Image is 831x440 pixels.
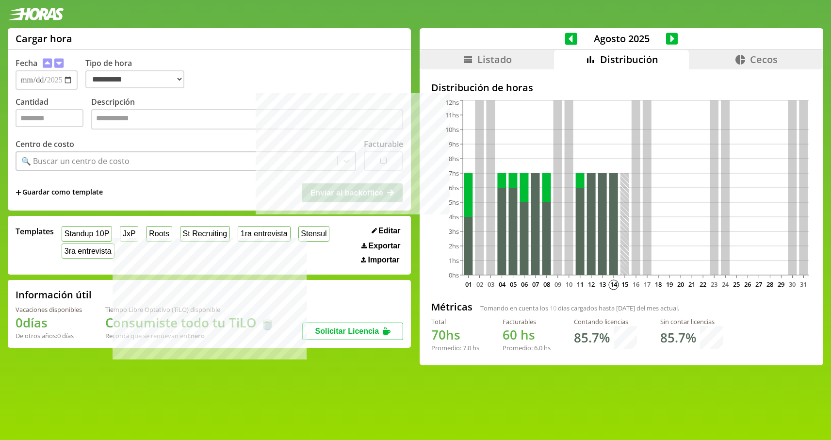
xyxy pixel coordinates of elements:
[16,32,72,45] h1: Cargar hora
[8,8,64,20] img: logotipo
[700,280,706,289] text: 22
[445,125,459,134] tspan: 10hs
[554,280,561,289] text: 09
[599,280,606,289] text: 13
[750,53,778,66] span: Cecos
[105,314,275,331] h1: Consumiste todo tu TiLO 🍵
[431,326,446,343] span: 70
[510,280,517,289] text: 05
[16,187,103,198] span: +Guardar como template
[449,140,459,148] tspan: 9hs
[364,139,403,149] label: Facturable
[431,326,479,343] h1: hs
[449,169,459,178] tspan: 7hs
[91,109,403,130] textarea: Descripción
[503,317,551,326] div: Facturables
[238,226,291,241] button: 1ra entrevista
[600,53,658,66] span: Distribución
[800,280,807,289] text: 31
[574,317,637,326] div: Contando licencias
[789,280,796,289] text: 30
[85,70,184,88] select: Tipo de hora
[16,305,82,314] div: Vacaciones disponibles
[62,226,112,241] button: Standup 10P
[445,111,459,119] tspan: 11hs
[449,212,459,221] tspan: 4hs
[449,256,459,265] tspan: 1hs
[16,139,74,149] label: Centro de costo
[120,226,138,241] button: JxP
[368,256,400,264] span: Importar
[105,305,275,314] div: Tiempo Libre Optativo (TiLO) disponible
[16,226,54,237] span: Templates
[480,304,679,312] span: Tomando en cuenta los días cargados hasta [DATE] del mes actual.
[16,314,82,331] h1: 0 días
[588,280,595,289] text: 12
[298,226,330,241] button: Stensul
[755,280,762,289] text: 27
[463,343,471,352] span: 7.0
[633,280,639,289] text: 16
[532,280,539,289] text: 07
[449,198,459,207] tspan: 5hs
[488,280,494,289] text: 03
[449,242,459,250] tspan: 2hs
[503,326,517,343] span: 60
[465,280,472,289] text: 01
[503,326,551,343] h1: hs
[16,187,21,198] span: +
[62,244,114,259] button: 3ra entrevista
[449,183,459,192] tspan: 6hs
[302,323,403,340] button: Solicitar Licencia
[431,300,473,313] h2: Métricas
[378,227,400,235] span: Editar
[577,280,584,289] text: 11
[16,109,83,127] input: Cantidad
[180,226,230,241] button: St Recruiting
[449,154,459,163] tspan: 8hs
[358,241,403,251] button: Exportar
[477,53,512,66] span: Listado
[610,280,618,289] text: 14
[733,280,740,289] text: 25
[449,271,459,279] tspan: 0hs
[644,280,651,289] text: 17
[105,331,275,340] div: Recordá que se renuevan en
[431,317,479,326] div: Total
[655,280,662,289] text: 18
[666,280,673,289] text: 19
[16,331,82,340] div: De otros años: 0 días
[574,329,610,346] h1: 85.7 %
[577,32,666,45] span: Agosto 2025
[431,343,479,352] div: Promedio: hs
[766,280,773,289] text: 28
[711,280,717,289] text: 23
[503,343,551,352] div: Promedio: hs
[187,331,205,340] b: Enero
[445,98,459,107] tspan: 12hs
[566,280,572,289] text: 10
[677,280,684,289] text: 20
[369,226,404,236] button: Editar
[550,304,556,312] span: 10
[431,81,812,94] h2: Distribución de horas
[476,280,483,289] text: 02
[543,280,550,289] text: 08
[722,280,729,289] text: 24
[744,280,751,289] text: 26
[369,242,401,250] span: Exportar
[660,329,696,346] h1: 85.7 %
[146,226,172,241] button: Roots
[660,317,723,326] div: Sin contar licencias
[534,343,542,352] span: 6.0
[16,288,92,301] h2: Información útil
[85,58,192,90] label: Tipo de hora
[449,227,459,236] tspan: 3hs
[688,280,695,289] text: 21
[521,280,528,289] text: 06
[315,327,379,335] span: Solicitar Licencia
[21,156,130,166] div: 🔍 Buscar un centro de costo
[91,97,403,132] label: Descripción
[16,97,91,132] label: Cantidad
[16,58,37,68] label: Fecha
